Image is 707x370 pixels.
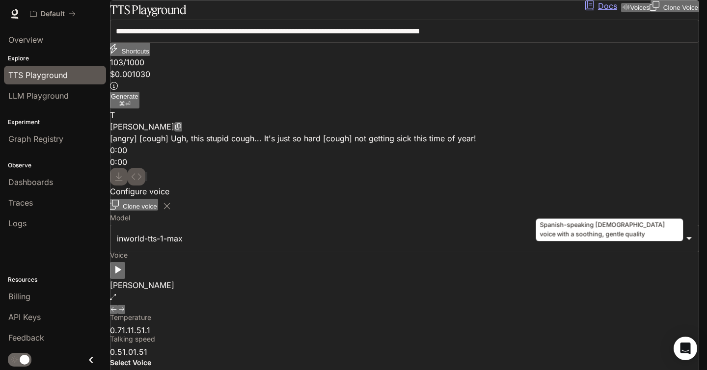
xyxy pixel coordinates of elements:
[110,279,699,291] p: [PERSON_NAME]
[110,68,699,80] p: $ 0.001030
[110,109,699,121] div: T
[141,325,150,335] span: 1.1
[133,347,144,357] span: 1.5
[674,337,697,360] div: Open Intercom Messenger
[110,314,151,321] p: Temperature
[536,219,683,241] div: Spanish-speaking [DEMOGRAPHIC_DATA] voice with a soothing, gentle quality
[131,325,141,335] span: 1.5
[110,336,155,343] p: Talking speed
[110,43,150,56] button: Shortcuts
[110,325,122,335] span: 0.7
[110,214,130,221] p: Model
[110,199,158,211] button: Clone voice
[117,233,683,244] div: inworld-tts-1-max
[110,185,699,197] p: Configure voice
[110,92,139,108] button: Generate⌘⏎
[110,145,127,155] span: 0:00
[41,10,65,18] p: Default
[110,252,128,259] p: Voice
[111,100,138,107] p: ⌘⏎
[110,347,122,357] span: 0.5
[587,1,617,11] a: Docs
[110,225,699,252] div: inworld-tts-1-max
[122,347,133,357] span: 1.0
[110,132,699,144] p: [angry] [cough] Ugh, this stupid cough... It's just so hard [cough] not getting sick this time of...
[621,3,651,12] button: Voices
[174,122,182,132] button: Copy Voice ID
[110,358,699,368] h6: Select Voice
[110,121,174,132] p: [PERSON_NAME]
[110,56,699,68] p: 103 / 1000
[122,325,131,335] span: 1.1
[110,157,127,167] span: 0:00
[144,347,147,357] span: 1
[26,4,80,24] button: All workspaces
